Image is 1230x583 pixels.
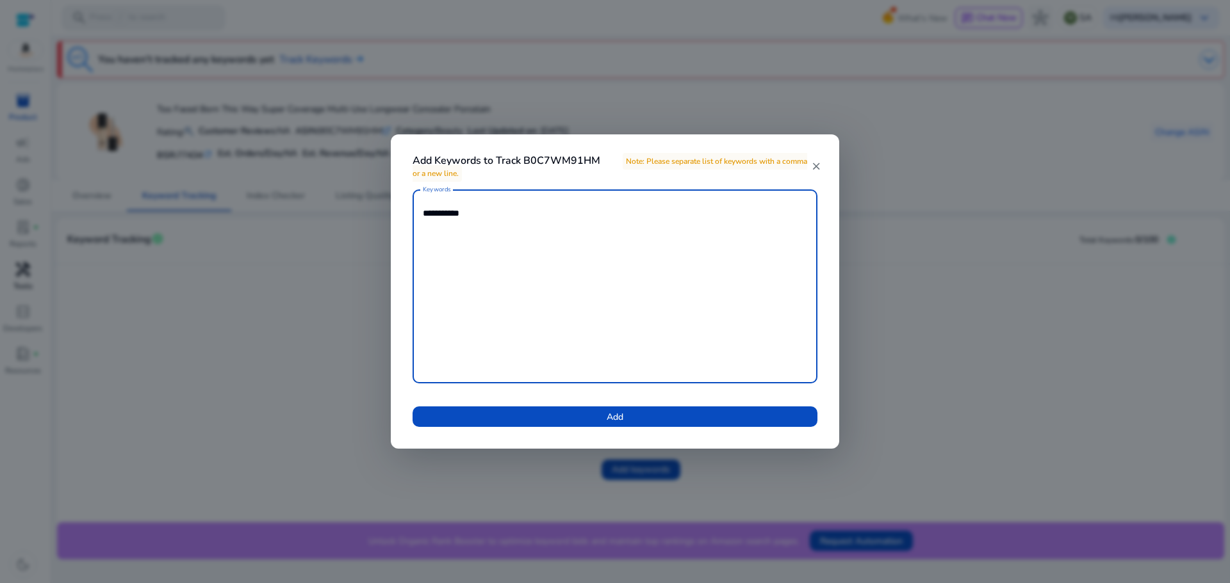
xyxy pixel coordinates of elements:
span: Note: Please separate list of keywords with a comma or a new line. [413,153,807,182]
button: Add [413,406,817,427]
h4: Add Keywords to Track B0C7WM91HM [413,155,811,179]
mat-label: Keywords [423,186,451,195]
span: Add [607,410,623,424]
mat-icon: close [811,161,821,172]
